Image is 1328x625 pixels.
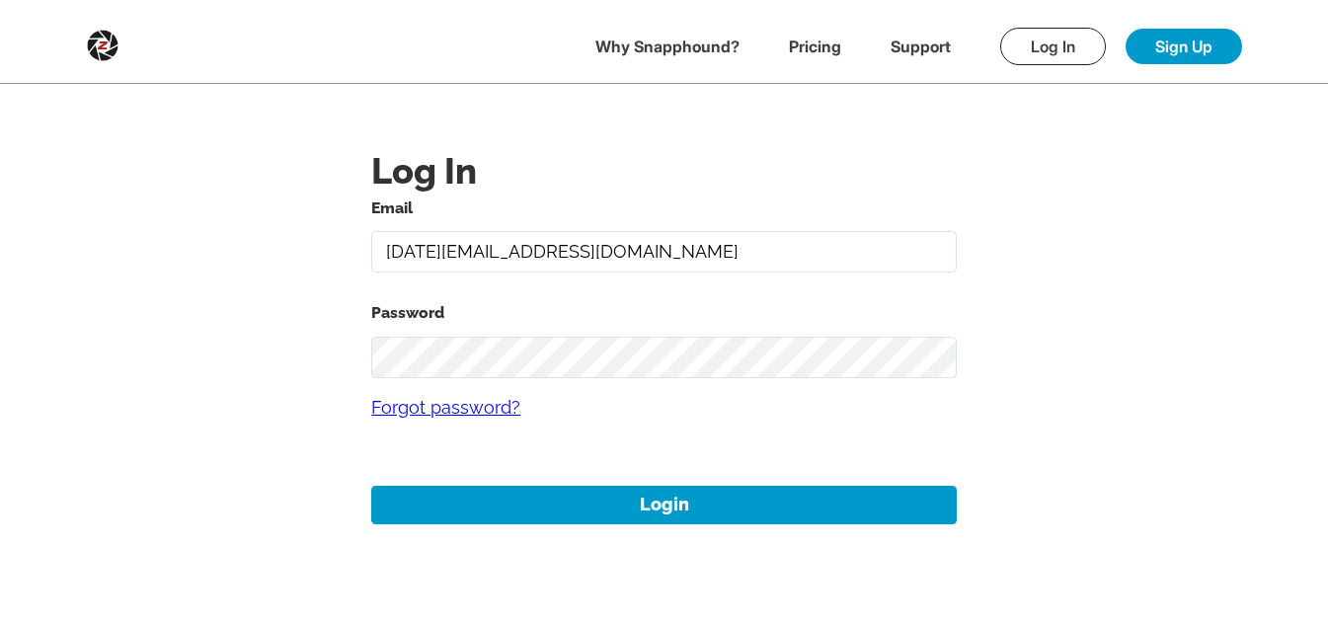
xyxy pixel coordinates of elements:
button: Login [371,486,957,524]
label: Email [371,195,957,222]
a: Forgot password? [371,378,957,436]
a: Pricing [789,37,841,56]
label: Password [371,299,957,327]
img: Snapphound Logo [87,22,118,61]
a: Sign Up [1126,29,1242,64]
h1: Log In [371,147,957,195]
a: Why Snapphound? [595,37,740,56]
a: Log In [1000,28,1106,65]
a: Support [891,37,951,56]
